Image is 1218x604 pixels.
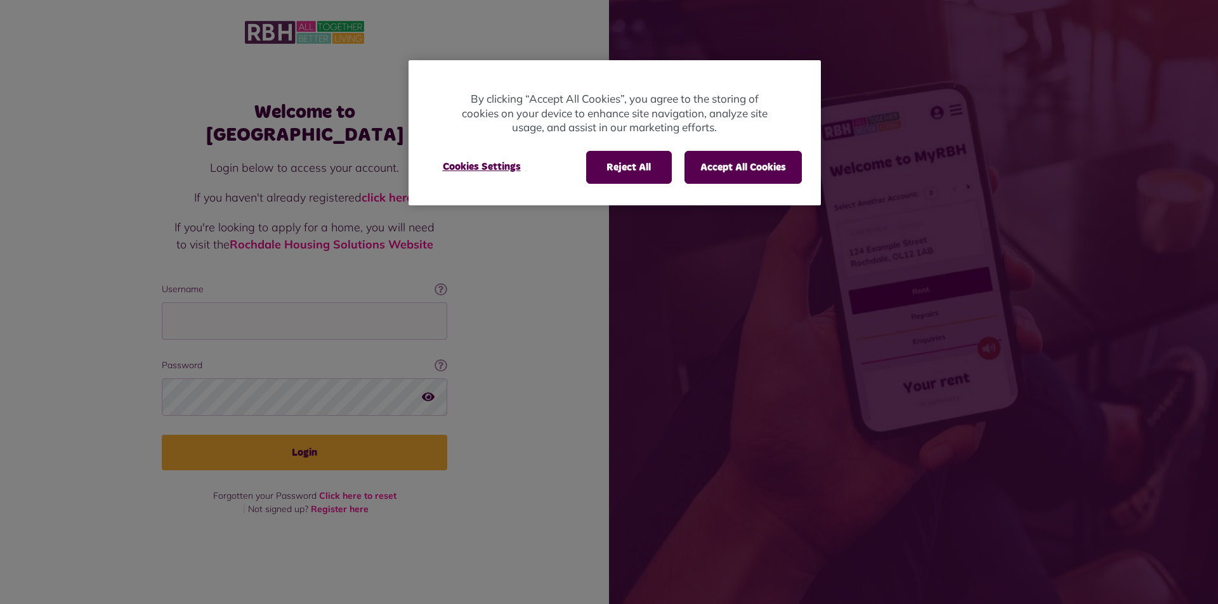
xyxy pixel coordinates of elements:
[459,92,770,135] p: By clicking “Accept All Cookies”, you agree to the storing of cookies on your device to enhance s...
[409,60,821,205] div: Cookie banner
[409,60,821,205] div: Privacy
[684,151,802,184] button: Accept All Cookies
[428,151,536,183] button: Cookies Settings
[586,151,672,184] button: Reject All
